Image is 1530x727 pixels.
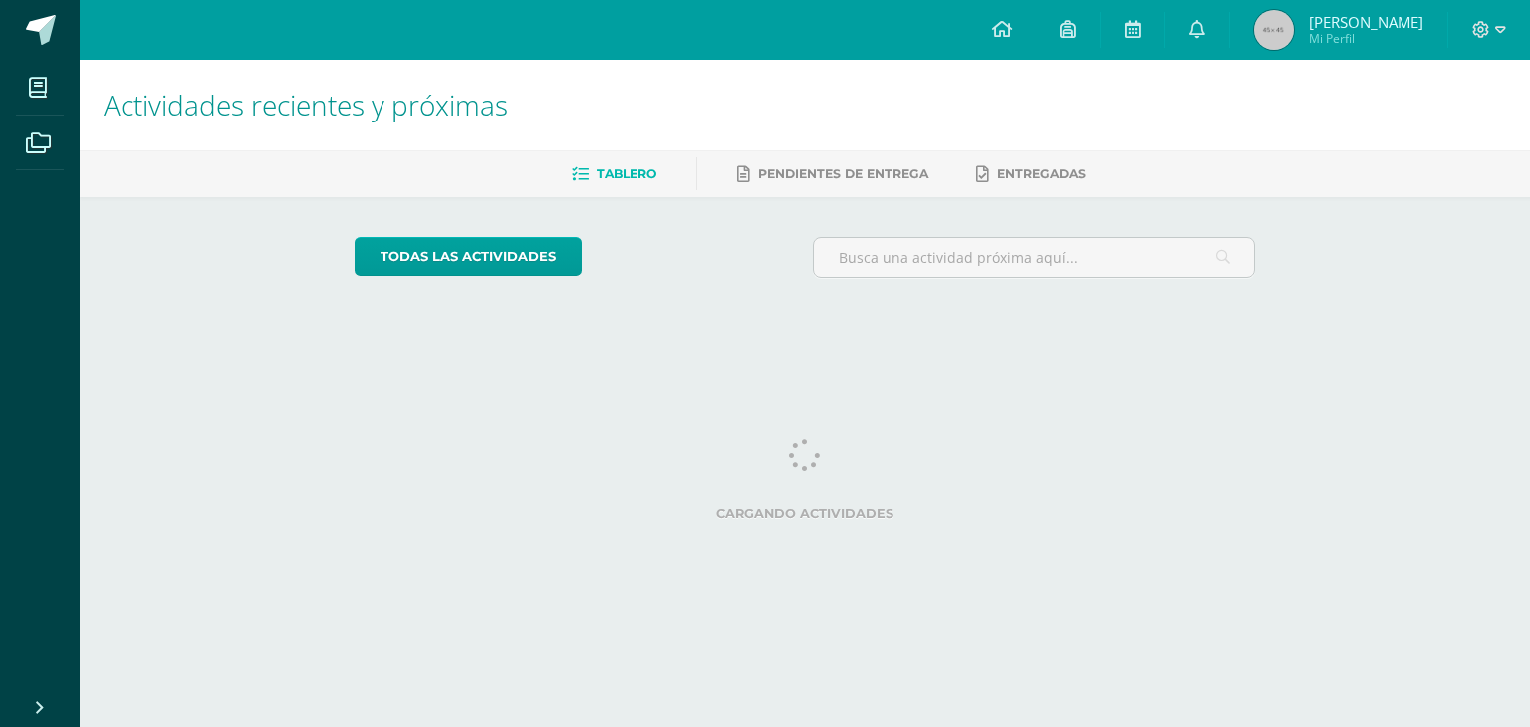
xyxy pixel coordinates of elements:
[814,238,1255,277] input: Busca una actividad próxima aquí...
[976,158,1086,190] a: Entregadas
[737,158,928,190] a: Pendientes de entrega
[572,158,656,190] a: Tablero
[104,86,508,123] span: Actividades recientes y próximas
[355,506,1256,521] label: Cargando actividades
[997,166,1086,181] span: Entregadas
[355,237,582,276] a: todas las Actividades
[1309,30,1423,47] span: Mi Perfil
[1309,12,1423,32] span: [PERSON_NAME]
[597,166,656,181] span: Tablero
[1254,10,1294,50] img: 45x45
[758,166,928,181] span: Pendientes de entrega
